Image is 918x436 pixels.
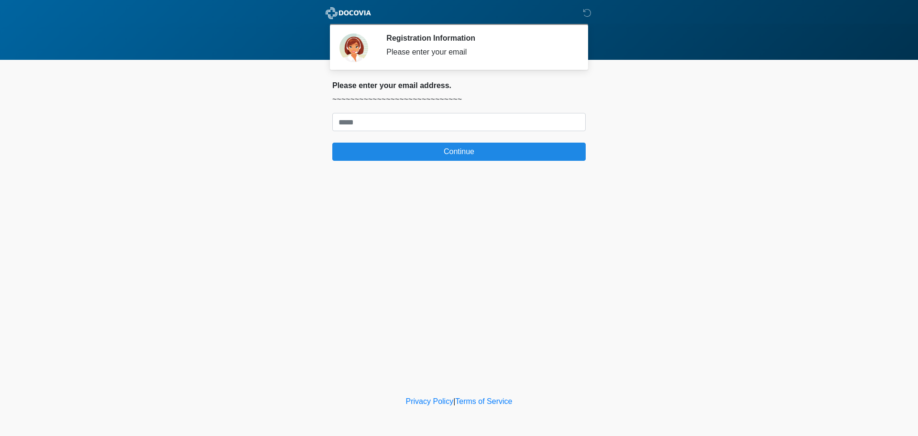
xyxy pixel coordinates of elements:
a: | [453,397,455,405]
img: Agent Avatar [339,34,368,62]
div: Please enter your email [386,46,571,58]
button: Continue [332,143,586,161]
h2: Please enter your email address. [332,81,586,90]
a: Terms of Service [455,397,512,405]
h2: Registration Information [386,34,571,43]
img: ABC Med Spa- GFEase Logo [323,7,374,19]
p: ~~~~~~~~~~~~~~~~~~~~~~~~~~~~~ [332,94,586,105]
a: Privacy Policy [406,397,454,405]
